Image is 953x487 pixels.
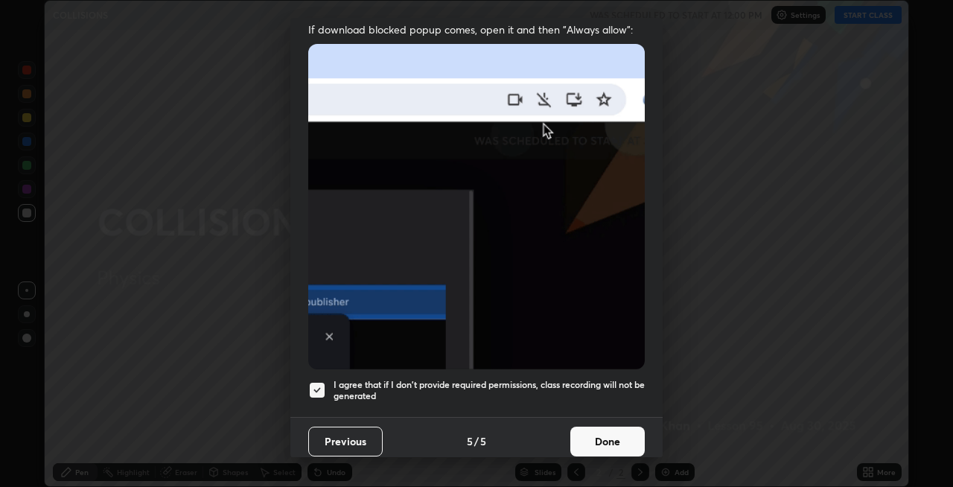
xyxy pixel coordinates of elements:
h4: 5 [467,433,473,449]
button: Previous [308,427,383,456]
h4: / [474,433,479,449]
button: Done [570,427,645,456]
span: If download blocked popup comes, open it and then "Always allow": [308,22,645,36]
h4: 5 [480,433,486,449]
img: downloads-permission-blocked.gif [308,44,645,369]
h5: I agree that if I don't provide required permissions, class recording will not be generated [334,379,645,402]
